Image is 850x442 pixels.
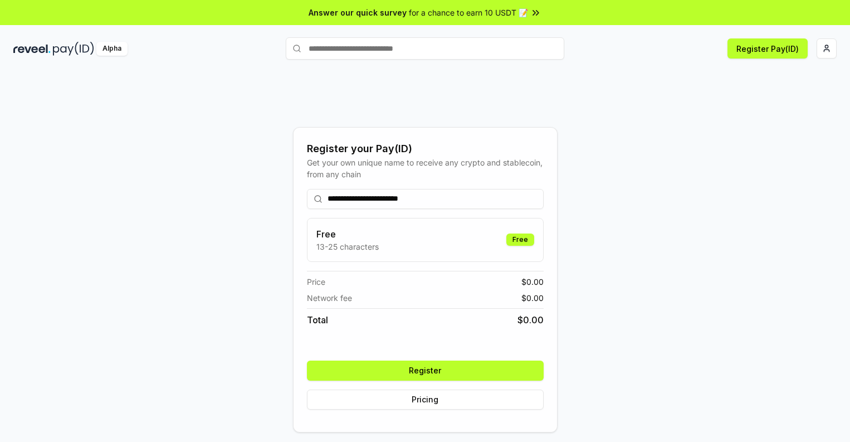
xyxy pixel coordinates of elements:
[307,313,328,327] span: Total
[521,276,544,288] span: $ 0.00
[506,234,534,246] div: Free
[517,313,544,327] span: $ 0.00
[316,241,379,252] p: 13-25 characters
[53,42,94,56] img: pay_id
[307,361,544,381] button: Register
[727,38,808,59] button: Register Pay(ID)
[521,292,544,304] span: $ 0.00
[307,276,325,288] span: Price
[307,141,544,157] div: Register your Pay(ID)
[409,7,528,18] span: for a chance to earn 10 USDT 📝
[307,292,352,304] span: Network fee
[307,157,544,180] div: Get your own unique name to receive any crypto and stablecoin, from any chain
[307,390,544,410] button: Pricing
[316,227,379,241] h3: Free
[309,7,407,18] span: Answer our quick survey
[13,42,51,56] img: reveel_dark
[96,42,128,56] div: Alpha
